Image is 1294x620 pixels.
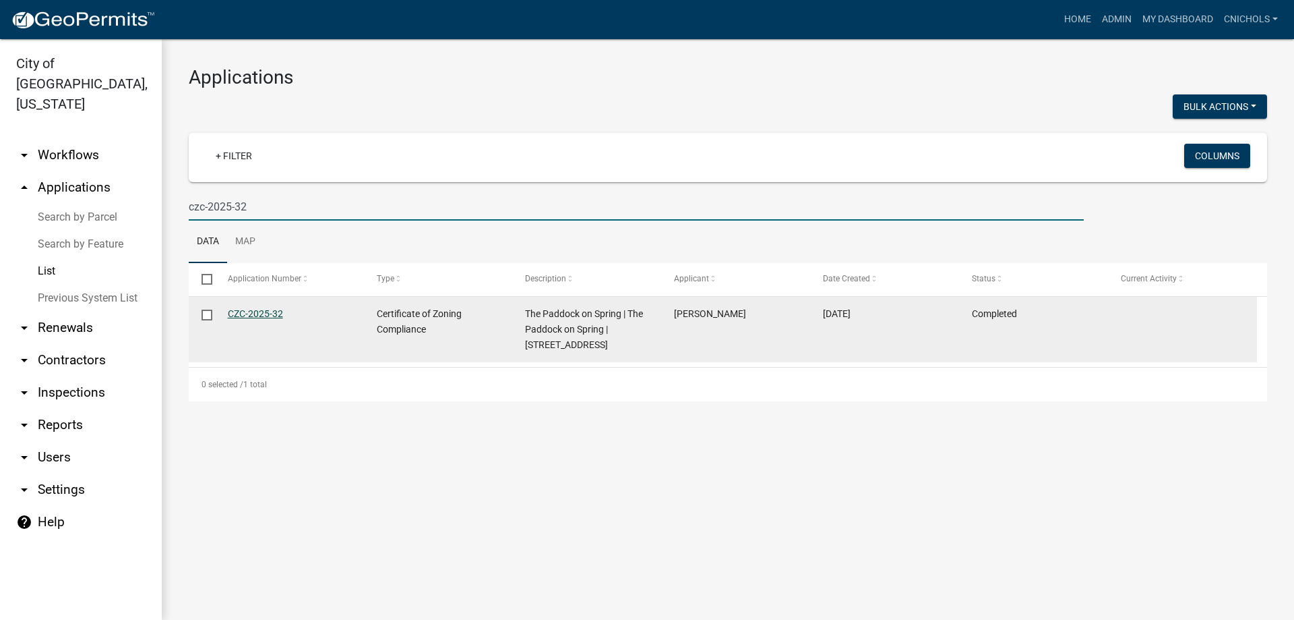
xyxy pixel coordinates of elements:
[16,417,32,433] i: arrow_drop_down
[189,193,1084,221] input: Search for applications
[823,308,851,319] span: 07/23/2025
[16,352,32,368] i: arrow_drop_down
[1108,263,1257,295] datatable-header-cell: Current Activity
[525,308,643,350] span: The Paddock on Spring | The Paddock on Spring | 310 SPRING STREET 101
[661,263,810,295] datatable-header-cell: Applicant
[674,274,709,283] span: Applicant
[972,274,995,283] span: Status
[1137,7,1219,32] a: My Dashboard
[214,263,363,295] datatable-header-cell: Application Number
[1184,144,1250,168] button: Columns
[1121,274,1177,283] span: Current Activity
[525,274,566,283] span: Description
[228,308,283,319] a: CZC-2025-32
[228,274,301,283] span: Application Number
[1059,7,1097,32] a: Home
[377,274,394,283] span: Type
[1173,94,1267,119] button: Bulk Actions
[205,144,263,168] a: + Filter
[189,66,1267,89] h3: Applications
[16,147,32,163] i: arrow_drop_down
[16,179,32,196] i: arrow_drop_up
[189,221,227,264] a: Data
[810,263,959,295] datatable-header-cell: Date Created
[16,482,32,498] i: arrow_drop_down
[227,221,264,264] a: Map
[189,368,1267,401] div: 1 total
[674,308,746,319] span: Clifton Dukes
[377,308,462,335] span: Certificate of Zoning Compliance
[16,449,32,466] i: arrow_drop_down
[1097,7,1137,32] a: Admin
[202,380,243,389] span: 0 selected /
[959,263,1108,295] datatable-header-cell: Status
[823,274,870,283] span: Date Created
[512,263,661,295] datatable-header-cell: Description
[16,514,32,530] i: help
[972,308,1017,319] span: Completed
[189,263,214,295] datatable-header-cell: Select
[16,385,32,401] i: arrow_drop_down
[1219,7,1283,32] a: cnichols
[16,320,32,336] i: arrow_drop_down
[363,263,512,295] datatable-header-cell: Type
